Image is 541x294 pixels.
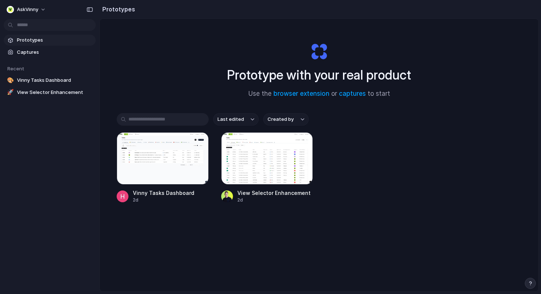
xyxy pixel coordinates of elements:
span: Prototypes [17,36,93,44]
span: View Selector Enhancement [17,89,93,96]
span: Recent [7,66,24,71]
div: 🎨 [7,77,14,84]
a: Vinny Tasks DashboardVinny Tasks Dashboard2d [117,132,209,203]
div: 2d [237,197,311,203]
div: Vinny Tasks Dashboard [133,189,194,197]
a: 🎨Vinny Tasks Dashboard [4,75,96,86]
span: Last edited [218,116,244,123]
div: 2d [133,197,194,203]
button: Created by [263,113,309,126]
div: View Selector Enhancement [237,189,311,197]
a: 🚀View Selector Enhancement [4,87,96,98]
button: AskVinny [4,4,50,15]
a: View Selector EnhancementView Selector Enhancement2d [221,132,313,203]
h2: Prototypes [99,5,135,14]
a: browser extension [273,90,329,97]
a: Prototypes [4,35,96,46]
span: Created by [268,116,294,123]
span: Vinny Tasks Dashboard [17,77,93,84]
div: 🚀 [7,89,14,96]
a: captures [339,90,366,97]
span: Use the or to start [248,89,390,99]
h1: Prototype with your real product [227,65,411,85]
a: Captures [4,47,96,58]
span: Captures [17,49,93,56]
button: Last edited [213,113,259,126]
span: AskVinny [17,6,38,13]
